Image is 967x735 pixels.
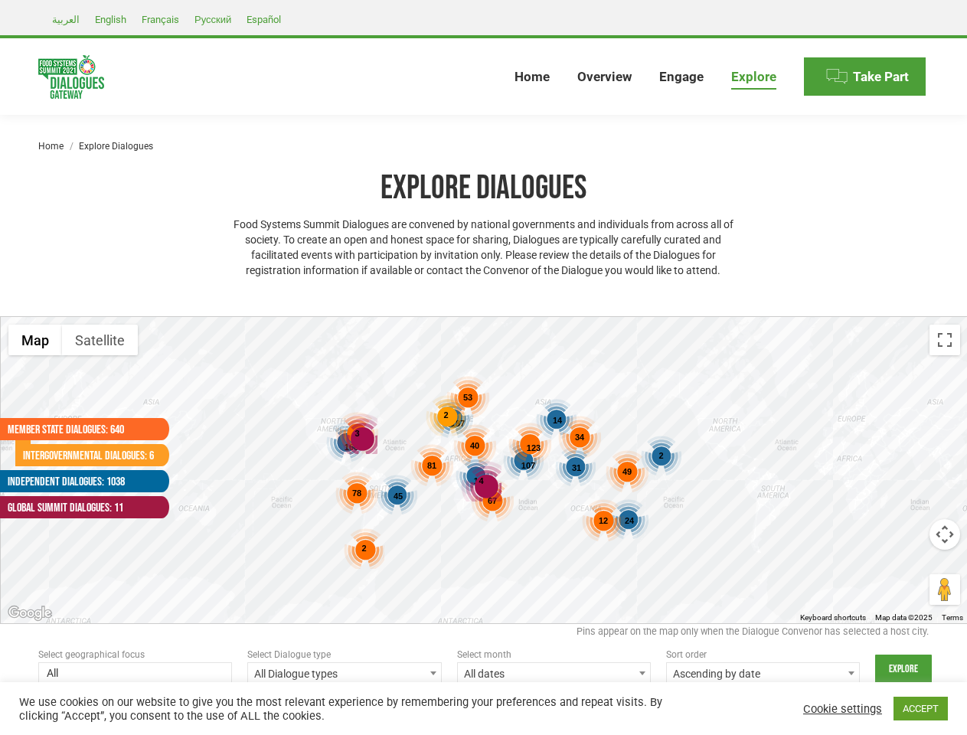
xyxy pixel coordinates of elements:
img: Menu icon [825,65,848,88]
span: Overview [577,69,632,85]
h1: Explore Dialogues [226,168,742,209]
span: Русский [194,14,231,25]
button: Drag Pegman onto the map to open Street View [929,574,960,605]
div: We use cookies on our website to give you the most relevant experience by remembering your prefer... [19,695,669,723]
span: English [95,14,126,25]
div: Pins appear on the map only when the Dialogue Convenor has selected a host city. [38,624,929,647]
span: All Dialogue types [247,662,441,684]
span: Explore Dialogues [79,141,153,152]
span: 123 [526,443,540,452]
a: ACCEPT [893,697,948,720]
button: Show satellite imagery [62,325,138,355]
span: Ascending by date [667,663,859,684]
span: 53 [462,393,472,402]
span: 24 [624,516,633,525]
div: Sort order [666,647,860,662]
span: 34 [574,433,583,442]
a: Cookie settings [803,702,882,716]
span: 40 [469,441,479,450]
button: Map camera controls [929,519,960,550]
span: All dates [458,663,650,684]
img: Google [5,603,55,623]
a: Español [239,10,289,28]
img: Food Systems Summit Dialogues [38,55,104,99]
a: Open this area in Google Maps (opens a new window) [5,603,55,623]
a: Français [134,10,187,28]
span: Take Part [853,69,909,85]
span: 4 [479,476,483,485]
span: Engage [659,69,704,85]
span: Español [247,14,281,25]
span: 81 [426,461,436,470]
a: العربية [44,10,87,28]
a: Русский [187,10,239,28]
div: Select geographical focus [38,647,232,662]
span: Explore [731,69,776,85]
span: 78 [351,488,361,498]
span: 2 [443,410,448,420]
span: 45 [393,492,402,501]
button: Keyboard shortcuts [800,612,866,623]
span: Français [142,14,179,25]
span: 14 [552,416,561,425]
span: Ascending by date [666,662,860,684]
div: Select month [457,647,651,662]
a: Terms (opens in new tab) [942,613,963,622]
span: 49 [622,467,631,476]
a: Home [38,141,64,152]
div: Select Dialogue type [247,647,441,662]
p: Food Systems Summit Dialogues are convened by national governments and individuals from across al... [226,217,742,278]
button: Show street map [8,325,62,355]
a: English [87,10,134,28]
a: Intergovernmental Dialogues: 6 [15,444,154,466]
span: 31 [571,463,580,472]
span: 12 [598,516,607,525]
span: 2 [658,451,663,460]
span: All Dialogue types [248,663,440,684]
span: All dates [457,662,651,684]
span: Home [515,69,550,85]
span: 3 [354,429,359,438]
span: 2 [361,544,366,553]
span: العربية [52,14,80,25]
span: Map data ©2025 [875,613,933,622]
button: Toggle fullscreen view [929,325,960,355]
input: Explore [875,655,932,684]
